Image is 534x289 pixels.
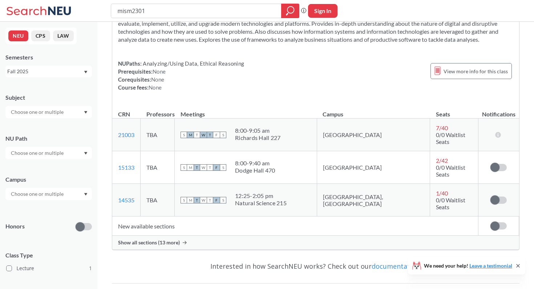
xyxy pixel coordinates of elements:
[207,164,213,171] span: T
[187,132,194,138] span: M
[213,164,220,171] span: F
[118,12,513,44] section: Examines the strategic role of information systems in the enterprise and the functions, advantage...
[235,192,287,199] div: 12:25 - 2:05 pm
[181,132,187,138] span: S
[187,197,194,203] span: M
[194,164,200,171] span: T
[117,5,276,17] input: Class, professor, course number, "phrase"
[207,197,213,203] span: T
[112,216,478,236] td: New available sections
[6,264,92,273] label: Lecture
[317,119,430,151] td: [GEOGRAPHIC_DATA]
[213,197,220,203] span: F
[118,197,134,203] a: 14535
[213,132,220,138] span: F
[181,164,187,171] span: S
[175,103,317,119] th: Meetings
[220,132,226,138] span: S
[235,199,287,207] div: Natural Science 215
[53,30,74,41] button: LAW
[424,263,512,268] span: We need your help!
[112,256,519,277] div: Interested in how SearchNEU works? Check out our
[444,67,508,76] span: View more info for this class
[436,124,448,131] span: 7 / 40
[436,190,448,197] span: 1 / 40
[207,132,213,138] span: T
[317,151,430,184] td: [GEOGRAPHIC_DATA]
[118,131,134,138] a: 21003
[235,127,280,134] div: 8:00 - 9:05 am
[141,119,175,151] td: TBA
[7,190,68,198] input: Choose one or multiple
[200,164,207,171] span: W
[5,251,92,259] span: Class Type
[469,263,512,269] a: Leave a testimonial
[187,164,194,171] span: M
[31,30,50,41] button: CPS
[194,132,200,138] span: T
[141,151,175,184] td: TBA
[5,106,92,118] div: Dropdown arrow
[200,132,207,138] span: W
[7,108,68,116] input: Choose one or multiple
[112,236,519,249] div: Show all sections (13 more)
[141,103,175,119] th: Professors
[5,147,92,159] div: Dropdown arrow
[141,184,175,216] td: TBA
[84,152,88,155] svg: Dropdown arrow
[308,4,337,18] button: Sign In
[118,239,180,246] span: Show all sections (13 more)
[5,66,92,77] div: Fall 2025Dropdown arrow
[235,160,275,167] div: 8:00 - 9:40 am
[84,71,88,74] svg: Dropdown arrow
[142,60,244,67] span: Analyzing/Using Data, Ethical Reasoning
[7,149,68,157] input: Choose one or multiple
[317,184,430,216] td: [GEOGRAPHIC_DATA], [GEOGRAPHIC_DATA]
[5,188,92,200] div: Dropdown arrow
[436,157,448,164] span: 2 / 42
[5,135,92,143] div: NU Path
[118,110,130,118] div: CRN
[317,103,430,119] th: Campus
[286,6,295,16] svg: magnifying glass
[153,68,166,75] span: None
[220,197,226,203] span: S
[436,131,465,145] span: 0/0 Waitlist Seats
[118,59,244,91] div: NUPaths: Prerequisites: Corequisites: Course fees:
[194,197,200,203] span: T
[8,30,28,41] button: NEU
[151,76,164,83] span: None
[235,134,280,141] div: Richards Hall 227
[220,164,226,171] span: S
[235,167,275,174] div: Dodge Hall 470
[84,193,88,196] svg: Dropdown arrow
[5,176,92,183] div: Campus
[5,222,25,231] p: Honors
[478,103,519,119] th: Notifications
[281,4,299,18] div: magnifying glass
[372,262,421,271] a: documentation!
[436,164,465,178] span: 0/0 Waitlist Seats
[7,67,83,75] div: Fall 2025
[181,197,187,203] span: S
[5,94,92,102] div: Subject
[5,53,92,61] div: Semesters
[89,264,92,272] span: 1
[436,197,465,210] span: 0/0 Waitlist Seats
[118,164,134,171] a: 15133
[430,103,478,119] th: Seats
[149,84,162,91] span: None
[84,111,88,114] svg: Dropdown arrow
[200,197,207,203] span: W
